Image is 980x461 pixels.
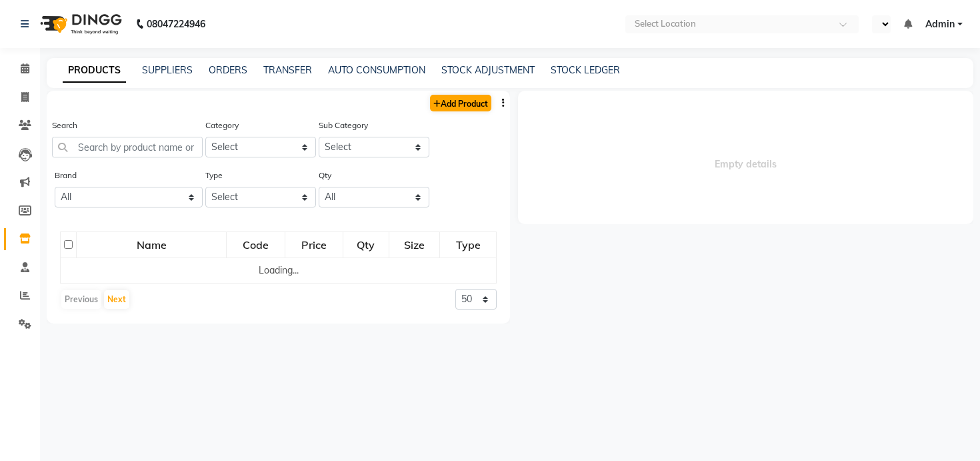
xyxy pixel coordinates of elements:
td: Loading... [61,258,497,284]
a: AUTO CONSUMPTION [328,64,425,76]
input: Search by product name or code [52,137,203,157]
div: Qty [344,233,389,257]
a: SUPPLIERS [142,64,193,76]
a: Add Product [430,95,491,111]
a: ORDERS [209,64,247,76]
label: Brand [55,169,77,181]
a: STOCK ADJUSTMENT [441,64,535,76]
div: Size [390,233,439,257]
b: 08047224946 [147,5,205,43]
div: Type [441,233,495,257]
img: logo [34,5,125,43]
div: Code [227,233,284,257]
span: Empty details [518,91,973,224]
label: Qty [319,169,331,181]
div: Select Location [635,17,696,31]
label: Category [205,119,239,131]
label: Search [52,119,77,131]
a: STOCK LEDGER [551,64,620,76]
div: Name [77,233,225,257]
span: Admin [925,17,955,31]
button: Next [104,290,129,309]
a: PRODUCTS [63,59,126,83]
label: Sub Category [319,119,368,131]
div: Price [286,233,341,257]
a: TRANSFER [263,64,312,76]
label: Type [205,169,223,181]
